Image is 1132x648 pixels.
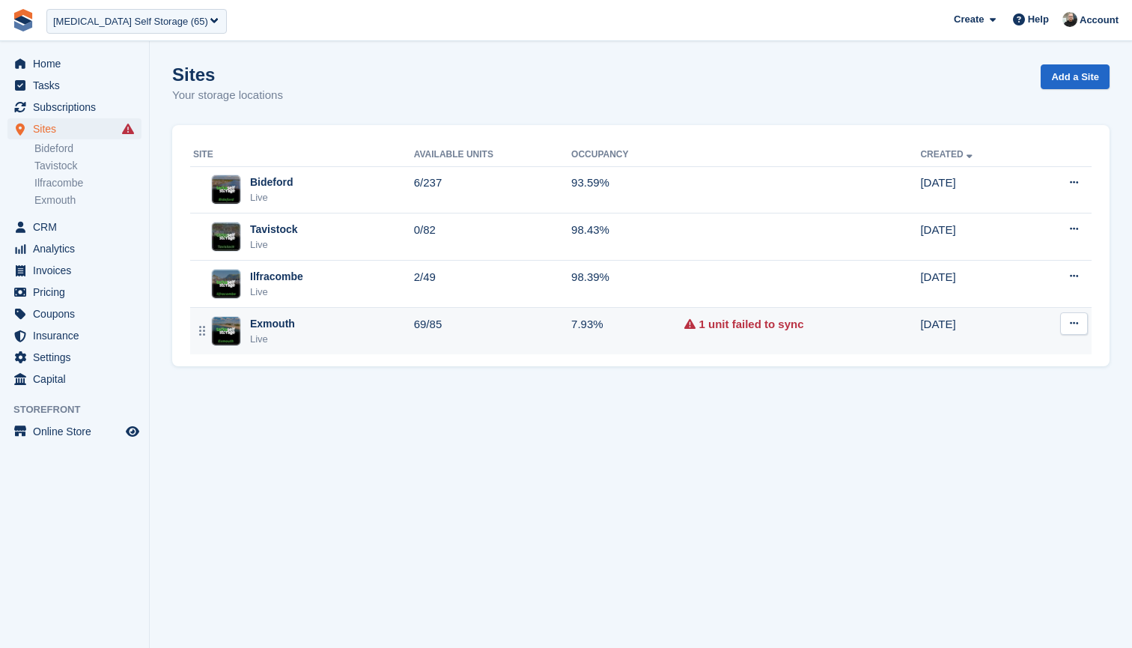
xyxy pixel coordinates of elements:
[250,285,303,300] div: Live
[920,261,1029,308] td: [DATE]
[33,260,123,281] span: Invoices
[7,260,141,281] a: menu
[33,75,123,96] span: Tasks
[212,222,240,251] img: Image of Tavistock site
[33,282,123,303] span: Pricing
[250,222,298,237] div: Tavistock
[212,270,240,298] img: Image of Ilfracombe site
[571,214,684,261] td: 98.43%
[7,325,141,346] a: menu
[33,97,123,118] span: Subscriptions
[190,143,414,167] th: Site
[12,9,34,31] img: stora-icon-8386f47178a22dfd0bd8f6a31ec36ba5ce8667c1dd55bd0f319d3a0aa187defe.svg
[571,308,684,354] td: 7.93%
[7,282,141,303] a: menu
[1080,13,1119,28] span: Account
[954,12,984,27] span: Create
[33,325,123,346] span: Insurance
[7,303,141,324] a: menu
[414,143,571,167] th: Available Units
[124,423,141,440] a: Preview store
[571,261,684,308] td: 98.39%
[7,421,141,442] a: menu
[250,316,295,332] div: Exmouth
[212,175,240,204] img: Image of Bideford site
[33,369,123,390] span: Capital
[34,176,141,190] a: Ilfracombe
[212,317,240,345] img: Image of Exmouth site
[33,347,123,368] span: Settings
[7,369,141,390] a: menu
[33,53,123,74] span: Home
[250,190,293,205] div: Live
[33,303,123,324] span: Coupons
[571,166,684,214] td: 93.59%
[7,238,141,259] a: menu
[699,316,803,333] a: 1 unit failed to sync
[1062,12,1077,27] img: Tom Huddleston
[1041,64,1110,89] a: Add a Site
[414,261,571,308] td: 2/49
[53,14,208,29] div: [MEDICAL_DATA] Self Storage (65)
[250,269,303,285] div: Ilfracombe
[920,149,975,160] a: Created
[7,53,141,74] a: menu
[33,421,123,442] span: Online Store
[13,402,149,417] span: Storefront
[1028,12,1049,27] span: Help
[250,175,293,190] div: Bideford
[920,308,1029,354] td: [DATE]
[7,216,141,237] a: menu
[920,166,1029,214] td: [DATE]
[33,118,123,139] span: Sites
[414,308,571,354] td: 69/85
[250,237,298,252] div: Live
[34,142,141,156] a: Bideford
[33,216,123,237] span: CRM
[7,347,141,368] a: menu
[414,214,571,261] td: 0/82
[571,143,684,167] th: Occupancy
[920,214,1029,261] td: [DATE]
[7,118,141,139] a: menu
[34,159,141,173] a: Tavistock
[172,64,283,85] h1: Sites
[33,238,123,259] span: Analytics
[7,75,141,96] a: menu
[172,87,283,104] p: Your storage locations
[414,166,571,214] td: 6/237
[7,97,141,118] a: menu
[122,123,134,135] i: Smart entry sync failures have occurred
[34,193,141,208] a: Exmouth
[250,332,295,347] div: Live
